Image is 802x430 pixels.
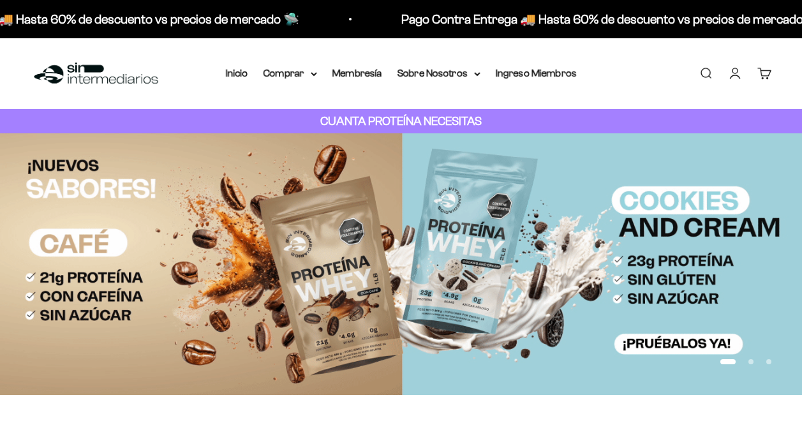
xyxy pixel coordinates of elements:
summary: Sobre Nosotros [397,65,480,82]
strong: CUANTA PROTEÍNA NECESITAS [320,114,482,128]
a: Membresía [332,68,382,78]
a: Ingreso Miembros [496,68,577,78]
summary: Comprar [264,65,317,82]
a: Inicio [226,68,248,78]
